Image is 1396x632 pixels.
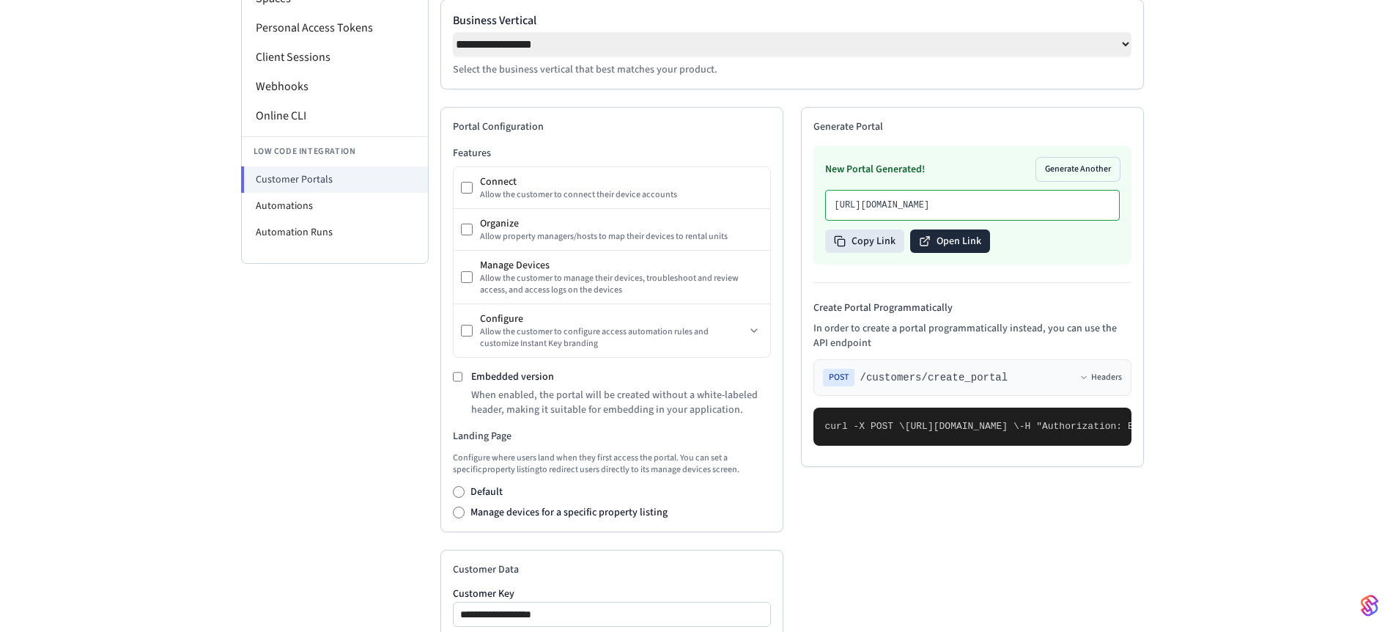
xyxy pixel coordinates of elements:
[471,370,554,384] label: Embedded version
[242,72,428,101] li: Webhooks
[1361,594,1378,617] img: SeamLogoGradient.69752ec5.svg
[453,12,1131,29] label: Business Vertical
[480,216,763,231] div: Organize
[453,562,771,577] h2: Customer Data
[480,326,745,350] div: Allow the customer to configure access automation rules and customize Instant Key branding
[480,174,763,189] div: Connect
[835,199,1110,211] p: [URL][DOMAIN_NAME]
[242,13,428,43] li: Personal Access Tokens
[453,62,1131,77] p: Select the business vertical that best matches your product.
[813,301,1131,315] h4: Create Portal Programmatically
[453,120,771,134] h2: Portal Configuration
[453,452,771,476] p: Configure where users land when they first access the portal. You can set a specific property lis...
[470,485,503,499] label: Default
[242,101,428,131] li: Online CLI
[813,120,1131,134] h2: Generate Portal
[813,321,1131,350] p: In order to create a portal programmatically instead, you can use the API endpoint
[480,273,763,296] div: Allow the customer to manage their devices, troubleshoot and review access, and access logs on th...
[1079,372,1122,383] button: Headers
[825,421,905,432] span: curl -X POST \
[480,189,763,201] div: Allow the customer to connect their device accounts
[480,258,763,273] div: Manage Devices
[453,146,771,161] h3: Features
[825,162,925,177] h3: New Portal Generated!
[905,421,1019,432] span: [URL][DOMAIN_NAME] \
[1036,158,1120,181] button: Generate Another
[823,369,854,386] span: POST
[242,219,428,246] li: Automation Runs
[453,429,771,444] h3: Landing Page
[241,166,428,193] li: Customer Portals
[242,43,428,72] li: Client Sessions
[242,193,428,219] li: Automations
[470,505,668,520] label: Manage devices for a specific property listing
[242,136,428,166] li: Low Code Integration
[860,370,1008,385] span: /customers/create_portal
[1019,421,1293,432] span: -H "Authorization: Bearer seam_api_key_123456" \
[480,231,763,243] div: Allow property managers/hosts to map their devices to rental units
[453,589,771,599] label: Customer Key
[910,229,990,253] button: Open Link
[471,388,771,417] p: When enabled, the portal will be created without a white-labeled header, making it suitable for e...
[480,312,745,326] div: Configure
[825,229,904,253] button: Copy Link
